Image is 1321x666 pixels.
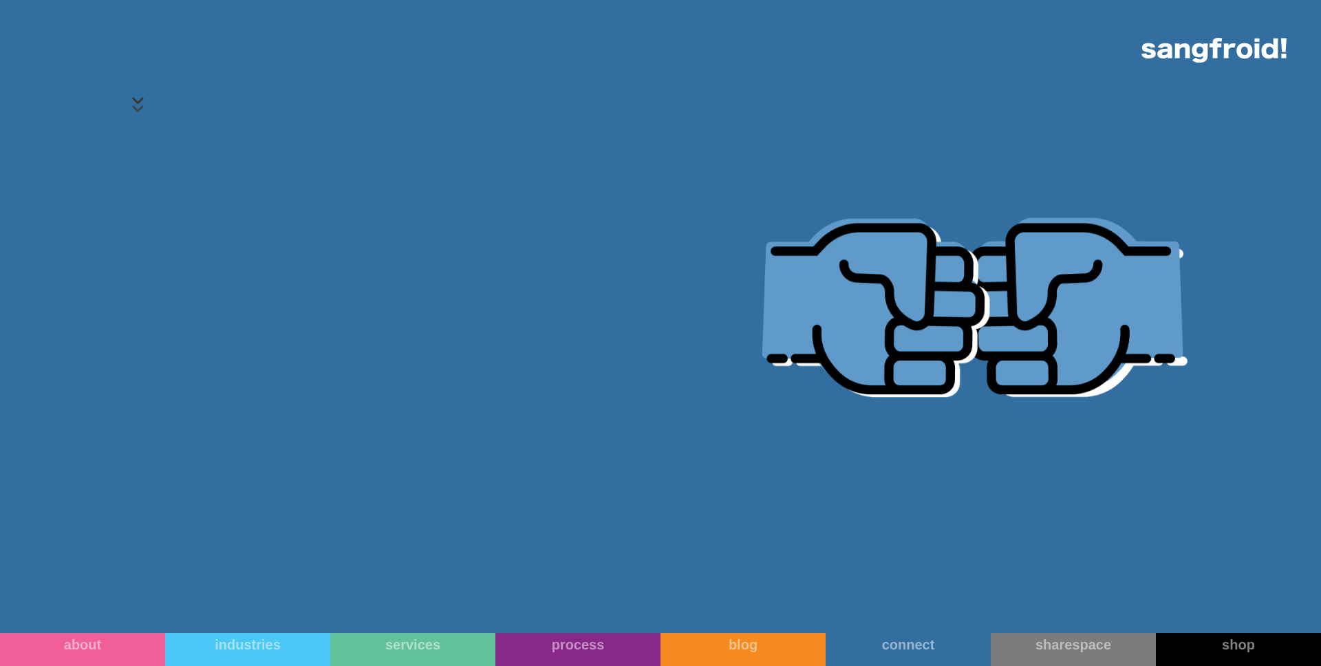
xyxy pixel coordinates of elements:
[165,633,330,666] a: industries
[330,633,495,666] a: services
[826,633,991,666] a: connect
[453,394,504,408] div: Say Hello
[495,633,660,666] a: process
[1156,633,1321,666] a: shop
[330,636,495,653] div: services
[660,636,826,653] div: blog
[826,636,991,653] div: connect
[1141,38,1287,63] img: logo
[495,636,660,653] div: process
[991,636,1156,653] div: sharespace
[165,636,330,653] div: industries
[660,633,826,666] a: blog
[1156,636,1321,653] div: shop
[991,633,1156,666] a: sharespace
